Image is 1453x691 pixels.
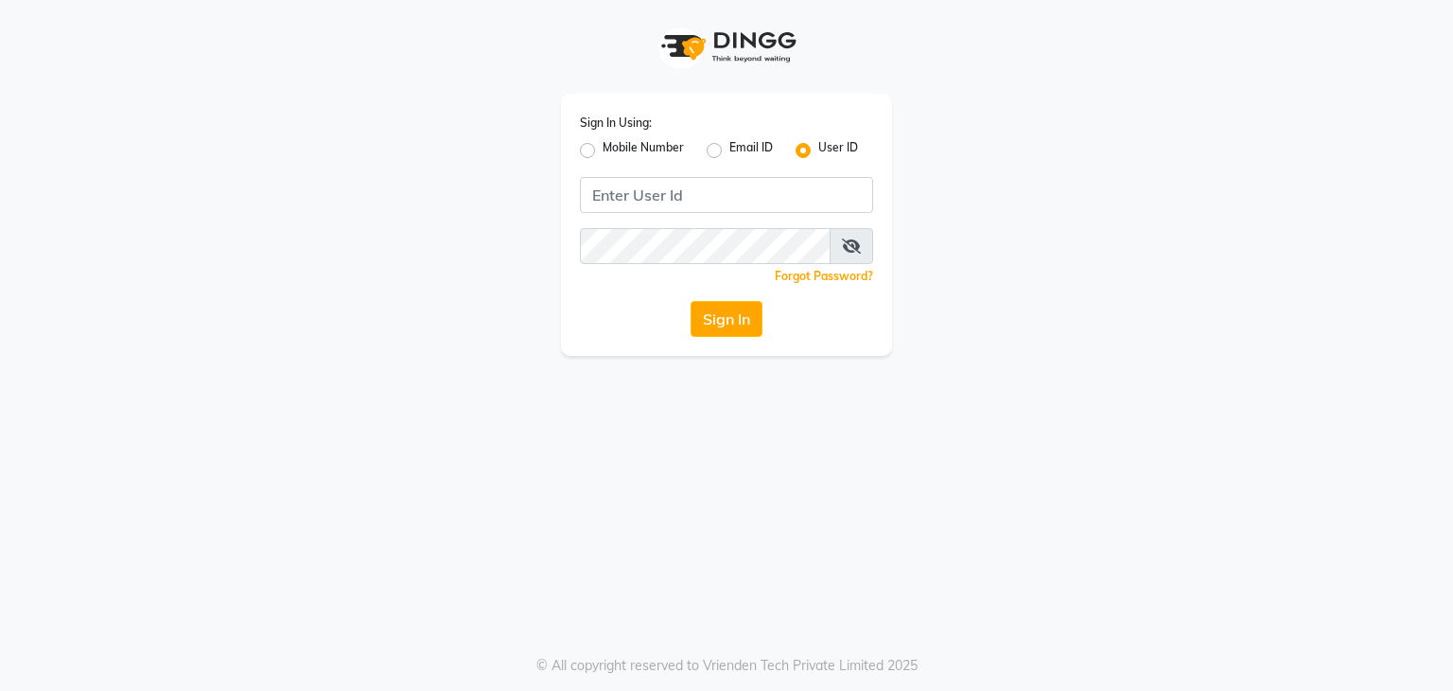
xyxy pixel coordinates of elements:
[775,269,873,283] a: Forgot Password?
[580,228,831,264] input: Username
[651,19,802,75] img: logo1.svg
[603,139,684,162] label: Mobile Number
[691,301,762,337] button: Sign In
[580,115,652,132] label: Sign In Using:
[818,139,858,162] label: User ID
[580,177,873,213] input: Username
[729,139,773,162] label: Email ID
